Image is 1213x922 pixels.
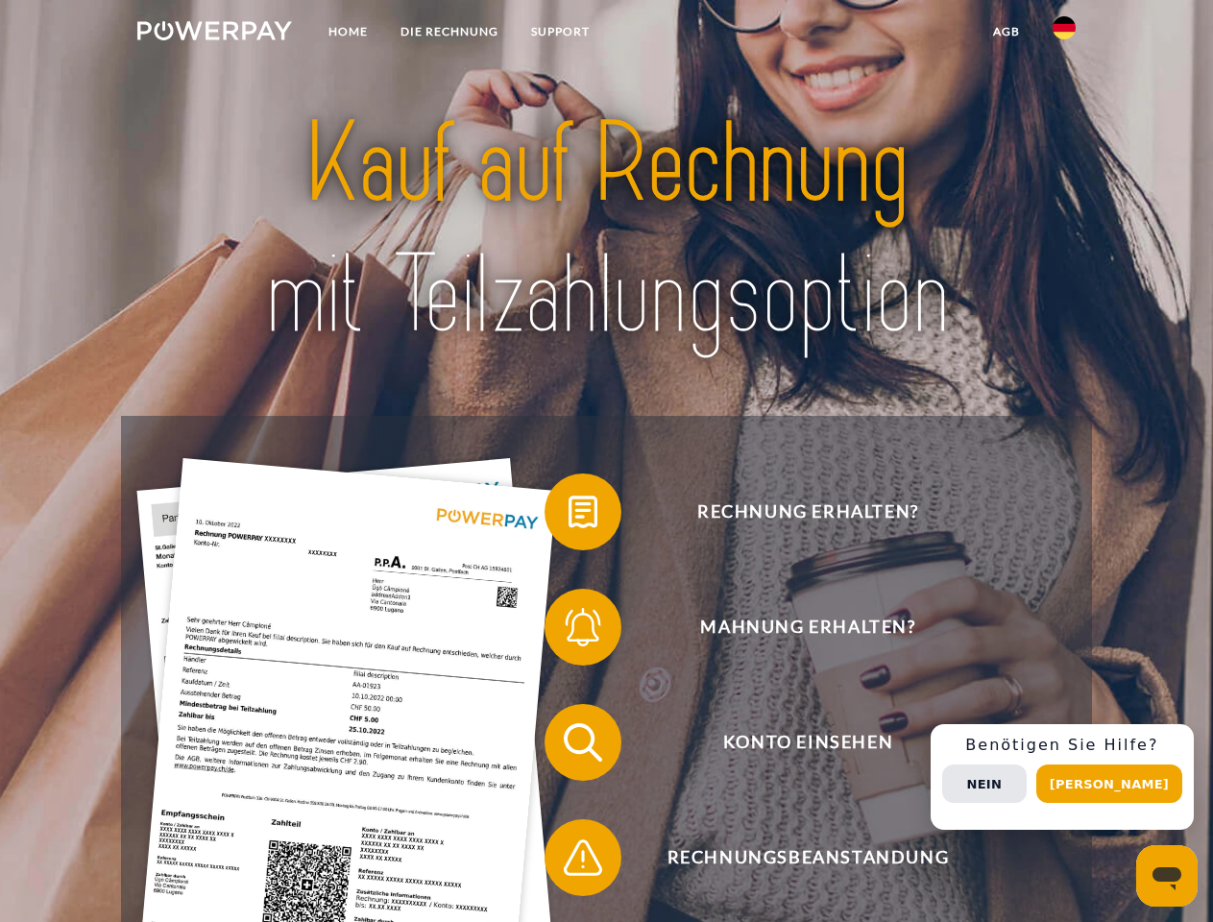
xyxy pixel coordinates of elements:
button: Rechnung erhalten? [545,473,1044,550]
a: Home [312,14,384,49]
img: logo-powerpay-white.svg [137,21,292,40]
a: DIE RECHNUNG [384,14,515,49]
span: Konto einsehen [572,704,1043,781]
button: Nein [942,764,1027,803]
button: [PERSON_NAME] [1036,764,1182,803]
button: Mahnung erhalten? [545,589,1044,666]
span: Mahnung erhalten? [572,589,1043,666]
img: de [1053,16,1076,39]
span: Rechnung erhalten? [572,473,1043,550]
img: qb_warning.svg [559,834,607,882]
img: title-powerpay_de.svg [183,92,1030,368]
span: Rechnungsbeanstandung [572,819,1043,896]
a: agb [977,14,1036,49]
div: Schnellhilfe [931,724,1194,830]
a: SUPPORT [515,14,606,49]
h3: Benötigen Sie Hilfe? [942,736,1182,755]
button: Konto einsehen [545,704,1044,781]
iframe: Schaltfläche zum Öffnen des Messaging-Fensters [1136,845,1198,907]
img: qb_search.svg [559,718,607,766]
img: qb_bill.svg [559,488,607,536]
img: qb_bell.svg [559,603,607,651]
button: Rechnungsbeanstandung [545,819,1044,896]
